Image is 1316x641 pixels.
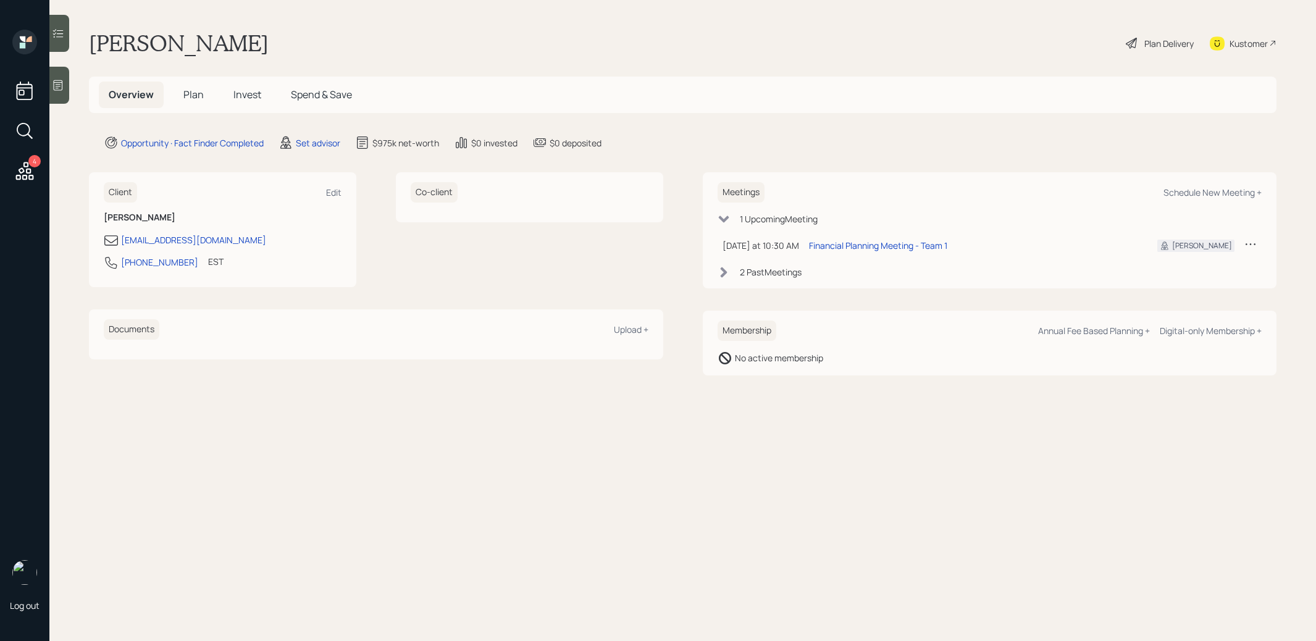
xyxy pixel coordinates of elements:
div: Annual Fee Based Planning + [1038,325,1150,337]
div: Schedule New Meeting + [1163,186,1262,198]
div: [PERSON_NAME] [1172,240,1232,251]
span: Overview [109,88,154,101]
h6: Documents [104,319,159,340]
div: Log out [10,600,40,611]
h1: [PERSON_NAME] [89,30,269,57]
div: Financial Planning Meeting - Team 1 [809,239,947,252]
div: Kustomer [1230,37,1268,50]
div: Digital-only Membership + [1160,325,1262,337]
div: No active membership [735,351,823,364]
div: 1 Upcoming Meeting [740,212,818,225]
div: $0 deposited [550,136,601,149]
div: Edit [326,186,342,198]
h6: Membership [718,320,776,341]
div: EST [208,255,224,268]
div: $0 invested [471,136,518,149]
div: Upload + [614,324,648,335]
div: 2 Past Meeting s [740,266,802,279]
span: Invest [233,88,261,101]
h6: Meetings [718,182,765,203]
img: treva-nostdahl-headshot.png [12,560,37,585]
div: $975k net-worth [372,136,439,149]
h6: Co-client [411,182,458,203]
div: 4 [28,155,41,167]
span: Plan [183,88,204,101]
div: [DATE] at 10:30 AM [723,239,799,252]
h6: Client [104,182,137,203]
h6: [PERSON_NAME] [104,212,342,223]
span: Spend & Save [291,88,352,101]
div: Set advisor [296,136,340,149]
div: [PHONE_NUMBER] [121,256,198,269]
div: Opportunity · Fact Finder Completed [121,136,264,149]
div: Plan Delivery [1144,37,1194,50]
div: [EMAIL_ADDRESS][DOMAIN_NAME] [121,233,266,246]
